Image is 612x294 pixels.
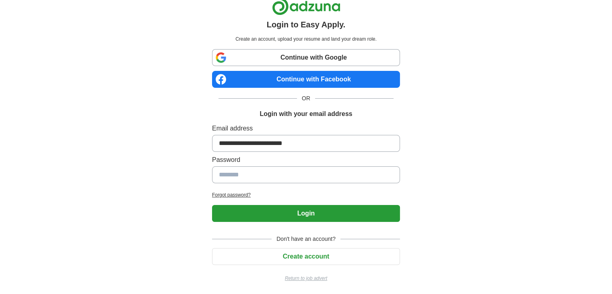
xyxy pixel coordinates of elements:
[260,109,352,119] h1: Login with your email address
[297,94,315,103] span: OR
[272,235,340,243] span: Don't have an account?
[267,19,346,31] h1: Login to Easy Apply.
[212,205,400,222] button: Login
[212,253,400,260] a: Create account
[214,35,398,43] p: Create an account, upload your resume and land your dream role.
[212,49,400,66] a: Continue with Google
[212,124,400,133] label: Email address
[212,275,400,282] a: Return to job advert
[212,71,400,88] a: Continue with Facebook
[212,191,400,199] a: Forgot password?
[212,248,400,265] button: Create account
[212,155,400,165] label: Password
